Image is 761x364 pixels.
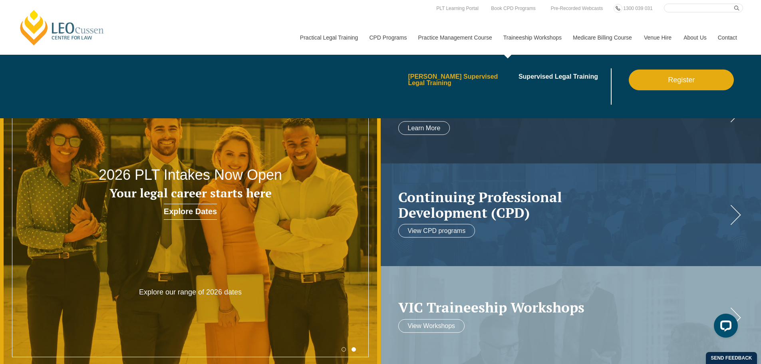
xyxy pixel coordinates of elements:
[567,20,638,55] a: Medicare Billing Course
[114,288,266,297] p: Explore our range of 2026 dates
[363,20,412,55] a: CPD Programs
[408,74,513,86] a: [PERSON_NAME] Supervised Legal Training
[497,20,567,55] a: Traineeship Workshops
[434,4,481,13] a: PLT Learning Portal
[519,74,609,80] a: Supervised Legal Training
[398,300,728,315] a: VIC Traineeship Workshops
[76,187,305,200] h3: Your legal career starts here
[294,20,364,55] a: Practical Legal Training
[398,189,728,220] a: Continuing ProfessionalDevelopment (CPD)
[489,4,537,13] a: Book CPD Programs
[412,20,497,55] a: Practice Management Course
[398,121,450,135] a: Learn More
[164,204,217,220] a: Explore Dates
[398,319,465,332] a: View Workshops
[623,6,652,11] span: 1300 039 031
[76,167,305,183] h2: 2026 PLT Intakes Now Open
[549,4,605,13] a: Pre-Recorded Webcasts
[342,347,346,352] button: 1
[707,310,741,344] iframe: LiveChat chat widget
[678,20,712,55] a: About Us
[629,70,734,90] a: Register
[638,20,678,55] a: Venue Hire
[398,189,728,220] h2: Continuing Professional Development (CPD)
[621,4,654,13] a: 1300 039 031
[352,347,356,352] button: 2
[18,9,106,46] a: [PERSON_NAME] Centre for Law
[398,224,475,238] a: View CPD programs
[712,20,743,55] a: Contact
